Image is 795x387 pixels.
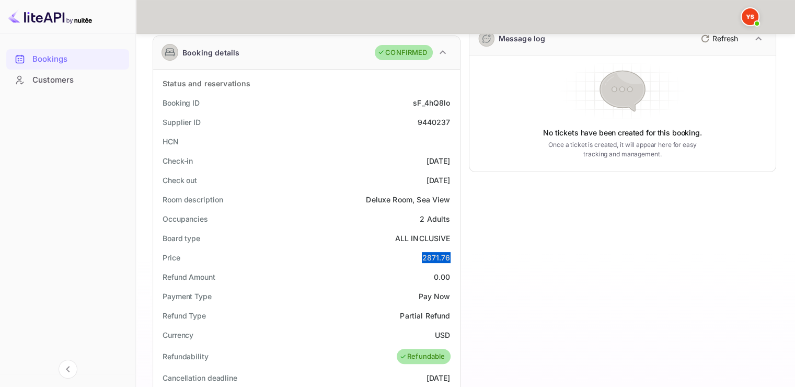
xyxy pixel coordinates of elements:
div: Status and reservations [163,78,250,89]
div: 9440237 [417,117,450,128]
div: Check-in [163,155,193,166]
div: Booking ID [163,97,200,108]
div: Price [163,252,180,263]
p: No tickets have been created for this booking. [543,128,702,138]
div: [DATE] [427,155,451,166]
p: Once a ticket is created, it will appear here for easy tracking and management. [540,140,705,159]
a: Customers [6,70,129,89]
img: LiteAPI logo [8,8,92,25]
div: 0.00 [434,271,451,282]
div: Deluxe Room, Sea View [366,194,450,205]
div: Board type [163,233,200,244]
div: Payment Type [163,291,212,302]
a: Bookings [6,49,129,69]
div: Currency [163,329,193,340]
button: Refresh [695,30,742,47]
div: Refundability [163,351,209,362]
div: [DATE] [427,372,451,383]
div: Booking details [182,47,239,58]
div: Check out [163,175,197,186]
div: Cancellation deadline [163,372,237,383]
div: 2 Adults [420,213,450,224]
div: Message log [499,33,546,44]
div: Partial Refund [400,310,450,321]
div: ALL INCLUSIVE [395,233,451,244]
div: [DATE] [427,175,451,186]
div: Bookings [6,49,129,70]
div: HCN [163,136,179,147]
button: Collapse navigation [59,360,77,379]
p: Refresh [712,33,738,44]
div: Refund Amount [163,271,215,282]
div: Refund Type [163,310,206,321]
div: Refundable [399,351,445,362]
div: Supplier ID [163,117,201,128]
div: Customers [32,74,124,86]
div: Customers [6,70,129,90]
div: Room description [163,194,223,205]
div: sF_4hQ8lo [413,97,450,108]
div: Pay Now [418,291,450,302]
img: Yandex Support [742,8,758,25]
div: Occupancies [163,213,208,224]
div: USD [435,329,450,340]
div: CONFIRMED [377,48,427,58]
div: Bookings [32,53,124,65]
div: 2871.76 [422,252,450,263]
